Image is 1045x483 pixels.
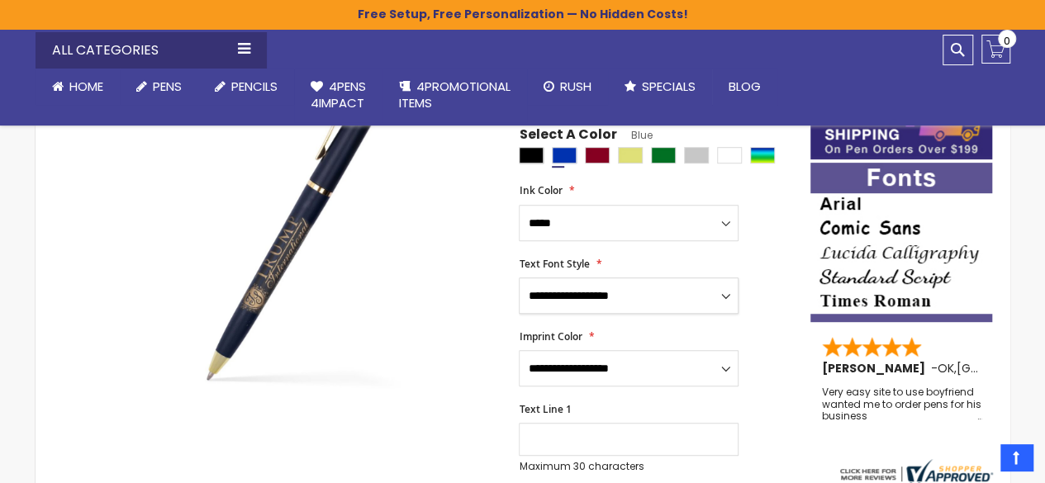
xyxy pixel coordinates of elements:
a: Pencils [198,69,294,105]
a: 4Pens4impact [294,69,382,122]
img: font-personalization-examples [810,163,992,322]
span: OK [938,360,954,376]
span: [PERSON_NAME] [822,360,931,376]
span: 0 [1004,33,1010,49]
span: Text Line 1 [519,402,571,416]
a: Rush [527,69,608,105]
a: Specials [608,69,712,105]
span: Home [69,78,103,95]
div: Gold [618,147,643,163]
a: Blog [712,69,777,105]
div: Burgundy [585,147,610,163]
span: Specials [642,78,696,95]
span: Pens [153,78,182,95]
span: Text Font Style [519,257,589,271]
span: Pencils [231,78,278,95]
span: Blue [616,128,652,142]
a: 0 [981,35,1010,64]
span: Rush [560,78,591,95]
span: Blog [729,78,761,95]
div: Very easy site to use boyfriend wanted me to order pens for his business [822,386,982,422]
img: navy-blue-4pg-9160_ultra_gold_side_main_1.jpg [120,24,497,401]
p: Maximum 30 characters [519,460,739,473]
div: Blue [552,147,577,163]
span: 4PROMOTIONAL ITEMS [399,78,511,111]
div: Green [651,147,676,163]
span: 4Pens 4impact [311,78,366,111]
div: Black [519,147,544,163]
span: Ink Color [519,183,562,197]
div: Silver [684,147,709,163]
div: All Categories [36,32,267,69]
span: Select A Color [519,125,616,148]
div: Assorted [750,147,775,163]
a: Home [36,69,120,105]
div: White [717,147,742,163]
a: Pens [120,69,198,105]
a: 4PROMOTIONALITEMS [382,69,527,122]
iframe: Google Customer Reviews [909,438,1045,483]
span: Imprint Color [519,329,582,343]
img: Free shipping on orders over $199 [810,100,992,159]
